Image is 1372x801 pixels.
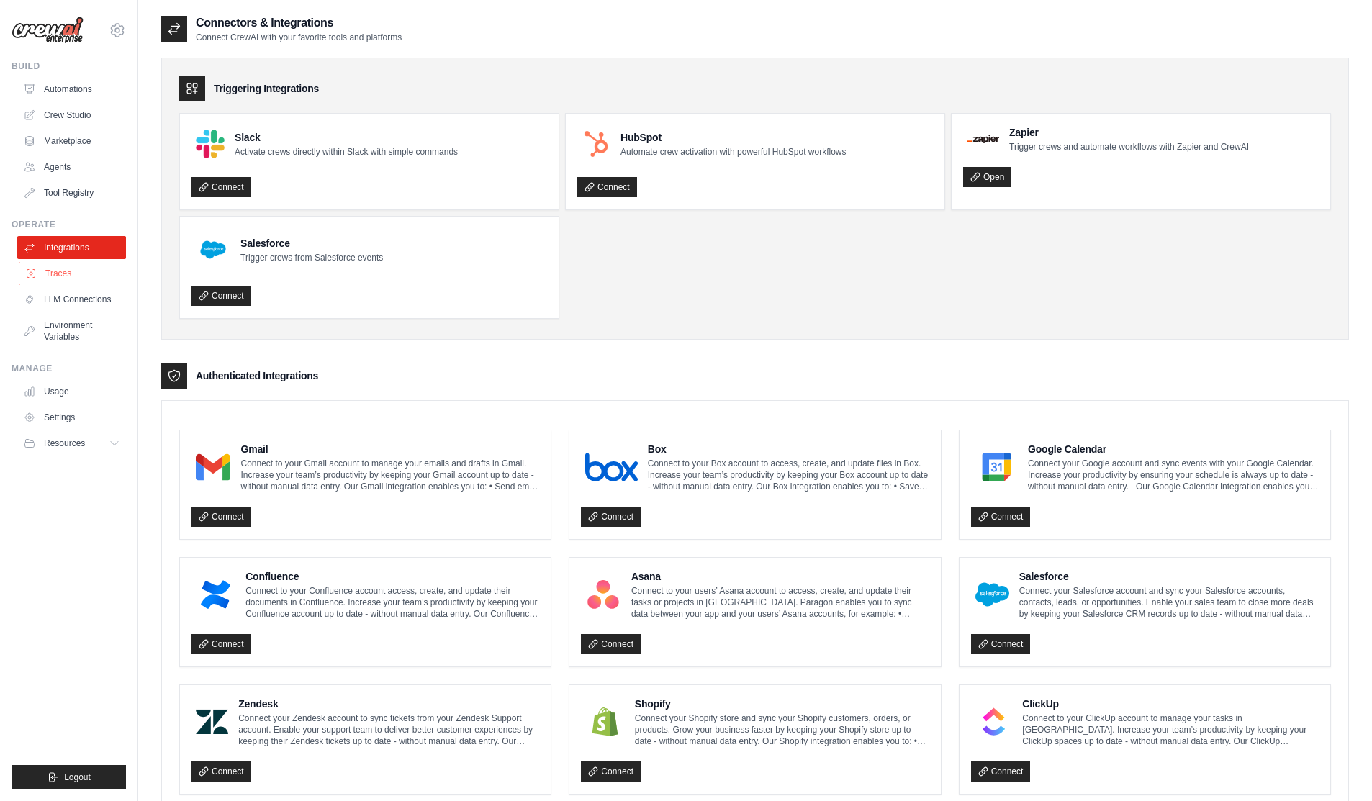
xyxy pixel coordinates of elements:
p: Connect to your Box account to access, create, and update files in Box. Increase your team’s prod... [648,458,929,492]
h4: Zapier [1009,125,1249,140]
a: Traces [19,262,127,285]
h4: Confluence [245,569,539,584]
h4: Zendesk [238,697,539,711]
img: Logo [12,17,84,44]
h4: Slack [235,130,458,145]
a: Connect [581,761,641,782]
img: Confluence Logo [196,580,235,609]
p: Trigger crews and automate workflows with Zapier and CrewAI [1009,141,1249,153]
img: Google Calendar Logo [975,453,1018,481]
img: Gmail Logo [196,453,230,481]
a: Integrations [17,236,126,259]
p: Connect to your Confluence account access, create, and update their documents in Confluence. Incr... [245,585,539,620]
button: Resources [17,432,126,455]
a: Connect [577,177,637,197]
a: Connect [971,761,1031,782]
div: Manage [12,363,126,374]
img: Asana Logo [585,580,621,609]
h2: Connectors & Integrations [196,14,402,32]
div: Operate [12,219,126,230]
a: Connect [191,177,251,197]
p: Connect to your ClickUp account to manage your tasks in [GEOGRAPHIC_DATA]. Increase your team’s p... [1022,712,1319,747]
img: Box Logo [585,453,637,481]
img: Slack Logo [196,130,225,158]
p: Connect to your users’ Asana account to access, create, and update their tasks or projects in [GE... [631,585,929,620]
img: ClickUp Logo [975,707,1013,736]
img: Shopify Logo [585,707,624,736]
a: LLM Connections [17,288,126,311]
img: Salesforce Logo [196,232,230,267]
a: Connect [581,634,641,654]
img: Zapier Logo [967,135,999,143]
a: Crew Studio [17,104,126,127]
p: Connect CrewAI with your favorite tools and platforms [196,32,402,43]
h4: Gmail [240,442,539,456]
h4: ClickUp [1022,697,1319,711]
p: Trigger crews from Salesforce events [240,252,383,263]
h4: Box [648,442,929,456]
a: Connect [191,507,251,527]
button: Logout [12,765,126,789]
h3: Triggering Integrations [214,81,319,96]
h4: Shopify [635,697,929,711]
a: Connect [191,634,251,654]
h4: Salesforce [1019,569,1319,584]
a: Environment Variables [17,314,126,348]
a: Open [963,167,1011,187]
a: Tool Registry [17,181,126,204]
p: Connect your Salesforce account and sync your Salesforce accounts, contacts, leads, or opportunit... [1019,585,1319,620]
span: Resources [44,438,85,449]
h4: Google Calendar [1028,442,1319,456]
p: Connect to your Gmail account to manage your emails and drafts in Gmail. Increase your team’s pro... [240,458,539,492]
a: Connect [191,761,251,782]
h4: HubSpot [620,130,846,145]
a: Connect [971,634,1031,654]
h4: Asana [631,569,929,584]
p: Connect your Shopify store and sync your Shopify customers, orders, or products. Grow your busine... [635,712,929,747]
a: Connect [581,507,641,527]
a: Settings [17,406,126,429]
p: Automate crew activation with powerful HubSpot workflows [620,146,846,158]
img: Zendesk Logo [196,707,228,736]
h3: Authenticated Integrations [196,368,318,383]
span: Logout [64,771,91,783]
a: Automations [17,78,126,101]
a: Usage [17,380,126,403]
img: Salesforce Logo [975,580,1009,609]
a: Connect [191,286,251,306]
a: Marketplace [17,130,126,153]
p: Connect your Zendesk account to sync tickets from your Zendesk Support account. Enable your suppo... [238,712,539,747]
a: Connect [971,507,1031,527]
a: Agents [17,155,126,178]
p: Activate crews directly within Slack with simple commands [235,146,458,158]
p: Connect your Google account and sync events with your Google Calendar. Increase your productivity... [1028,458,1319,492]
img: HubSpot Logo [582,130,610,158]
h4: Salesforce [240,236,383,250]
div: Build [12,60,126,72]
